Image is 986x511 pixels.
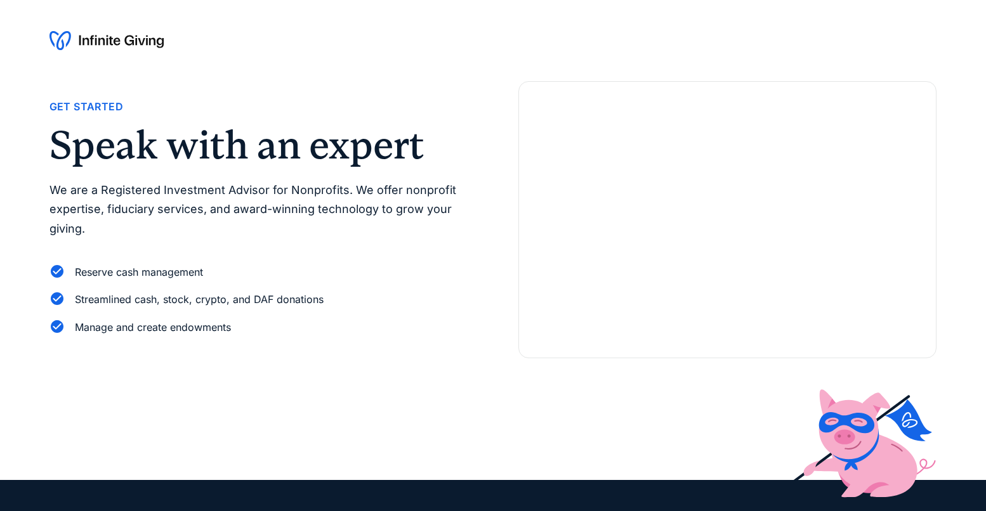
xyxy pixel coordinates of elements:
[49,126,468,165] h2: Speak with an expert
[49,98,123,115] div: Get Started
[49,181,468,239] p: We are a Registered Investment Advisor for Nonprofits. We offer nonprofit expertise, fiduciary se...
[75,319,231,336] div: Manage and create endowments
[75,291,324,308] div: Streamlined cash, stock, crypto, and DAF donations
[75,264,203,281] div: Reserve cash management
[539,122,916,337] iframe: Form 0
